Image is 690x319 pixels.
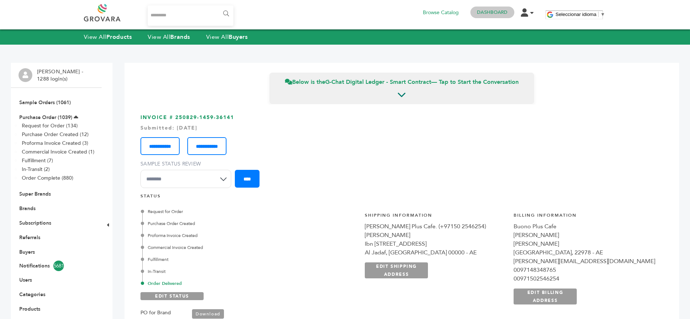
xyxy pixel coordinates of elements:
[477,9,507,16] a: Dashboard
[365,222,506,231] div: [PERSON_NAME] Plus Cafe. (+97150 2546254)
[53,261,64,271] span: 5681
[365,262,428,278] a: EDIT SHIPPING ADDRESS
[140,308,171,317] label: PO for Brand
[365,212,506,222] h4: Shipping Information
[556,12,605,17] a: Seleccionar idioma​
[285,78,519,86] span: Below is the — Tap to Start the Conversation
[22,148,94,155] a: Commercial Invoice Created (1)
[142,268,323,275] div: In-Transit
[148,5,234,26] input: Search...
[365,248,506,257] div: Al Jadaf, [GEOGRAPHIC_DATA] 00000 - AE
[22,175,73,181] a: Order Complete (880)
[514,248,655,257] div: [GEOGRAPHIC_DATA], 22978 - AE
[19,220,51,226] a: Subscriptions
[140,124,663,132] div: Submitted: [DATE]
[84,33,132,41] a: View AllProducts
[325,78,431,86] strong: G-Chat Digital Ledger - Smart Contract
[229,33,248,41] strong: Buyers
[142,280,323,287] div: Order Delivered
[19,205,36,212] a: Brands
[22,166,50,173] a: In-Transit (2)
[514,240,655,248] div: [PERSON_NAME]
[19,277,32,283] a: Users
[206,33,248,41] a: View AllBuyers
[142,244,323,251] div: Commercial Invoice Created
[19,306,40,312] a: Products
[514,289,577,304] a: EDIT BILLING ADDRESS
[365,240,506,248] div: Ibn [STREET_ADDRESS]
[19,68,32,82] img: profile.png
[142,232,323,239] div: Proforma Invoice Created
[142,208,323,215] div: Request for Order
[140,292,204,300] a: EDIT STATUS
[365,231,506,240] div: [PERSON_NAME]
[192,309,224,319] a: Download
[19,99,71,106] a: Sample Orders (1061)
[19,114,72,121] a: Purchase Order (1039)
[600,12,605,17] span: ▼
[148,33,190,41] a: View AllBrands
[514,212,655,222] h4: Billing Information
[19,291,45,298] a: Categories
[514,222,655,231] div: Buono Plus Cafe
[22,122,78,129] a: Request for Order (134)
[22,131,89,138] a: Purchase Order Created (12)
[142,220,323,227] div: Purchase Order Created
[37,68,85,82] li: [PERSON_NAME] - 1288 login(s)
[19,234,40,241] a: Referrals
[19,191,51,197] a: Super Brands
[514,266,655,274] div: 0097148348765
[170,33,190,41] strong: Brands
[140,193,663,203] h4: STATUS
[22,157,53,164] a: Fulfillment (7)
[22,140,88,147] a: Proforma Invoice Created (3)
[140,114,663,193] h3: INVOICE # 250829-1459-36141
[514,274,655,283] div: 00971502546254
[19,249,35,255] a: Buyers
[19,261,93,271] a: Notifications5681
[514,231,655,240] div: [PERSON_NAME]
[556,12,597,17] span: Seleccionar idioma
[514,257,655,266] div: [PERSON_NAME][EMAIL_ADDRESS][DOMAIN_NAME]
[106,33,132,41] strong: Products
[142,256,323,263] div: Fulfillment
[140,160,235,168] label: Sample Status Review
[423,9,459,17] a: Browse Catalog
